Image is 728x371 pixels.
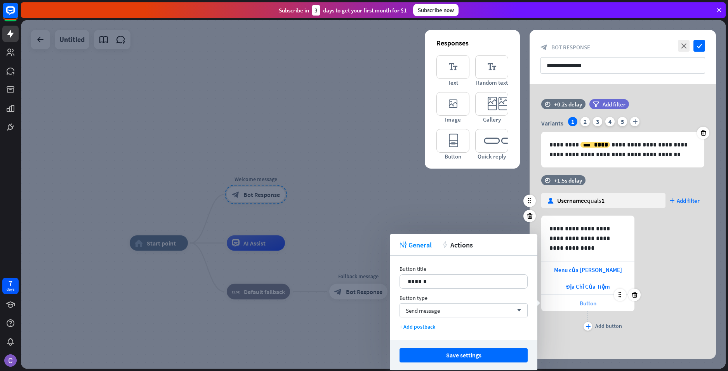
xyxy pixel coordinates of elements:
i: action [441,241,448,248]
div: days [7,287,14,292]
i: close [678,40,690,52]
button: Open LiveChat chat widget [6,3,30,26]
span: Send message [406,307,440,314]
div: 2 [580,117,590,126]
span: Add filter [677,197,700,204]
div: + Add postback [400,323,528,330]
span: Add filter [603,101,625,108]
button: Save settings [400,348,528,362]
div: 3 [593,117,602,126]
div: Button type [400,294,528,301]
i: plus [630,117,639,126]
div: 5 [618,117,627,126]
div: equals [557,197,605,204]
i: plus [586,324,591,329]
span: General [408,240,432,249]
span: Variants [541,119,563,127]
span: Actions [450,240,473,249]
i: plus [669,198,674,203]
i: user [547,198,554,204]
span: Địa Chỉ Của Tiệm [566,283,610,290]
div: 7 [9,280,12,287]
span: Bot Response [551,44,590,51]
i: filter [593,101,599,107]
i: tweak [400,241,407,248]
span: Menu của [PERSON_NAME] [554,266,622,273]
div: Subscribe now [413,4,459,16]
div: 3 [312,5,320,16]
span: Button [580,300,596,307]
i: time [545,178,551,183]
div: Button title [400,265,528,272]
div: Add button [595,322,622,329]
i: arrow_down [513,308,521,313]
i: block_bot_response [540,44,547,51]
a: 7 days [2,278,19,294]
div: +1.5s delay [554,177,582,184]
div: Subscribe in days to get your first month for $1 [279,5,407,16]
span: 1 [601,197,605,204]
div: 1 [568,117,577,126]
div: +0.2s delay [554,101,582,108]
div: 4 [605,117,615,126]
span: Username [557,197,584,204]
i: time [545,101,551,107]
i: check [693,40,705,52]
